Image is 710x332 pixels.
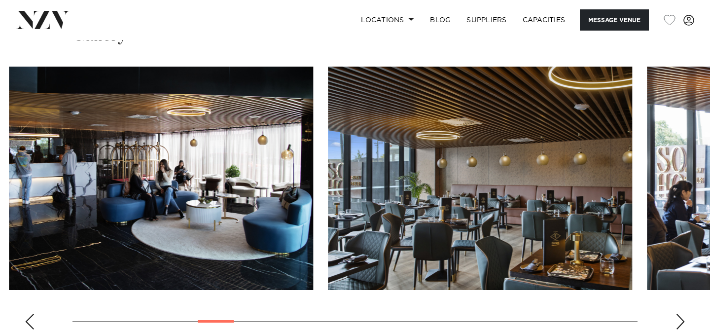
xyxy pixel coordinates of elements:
a: Locations [353,9,422,31]
a: SUPPLIERS [459,9,514,31]
a: Capacities [515,9,573,31]
a: BLOG [422,9,459,31]
swiper-slide: 7 / 28 [9,67,313,290]
img: nzv-logo.png [16,11,70,29]
button: Message Venue [580,9,649,31]
swiper-slide: 8 / 28 [328,67,632,290]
